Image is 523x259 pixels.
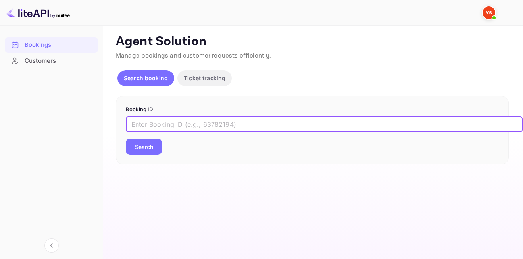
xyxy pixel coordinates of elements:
[126,106,499,114] p: Booking ID
[5,53,98,68] a: Customers
[6,6,70,19] img: LiteAPI logo
[5,37,98,52] a: Bookings
[5,37,98,53] div: Bookings
[116,52,271,60] span: Manage bookings and customer requests efficiently.
[44,238,59,253] button: Collapse navigation
[25,56,94,66] div: Customers
[25,41,94,50] div: Bookings
[126,139,162,155] button: Search
[126,116,523,132] input: Enter Booking ID (e.g., 63782194)
[116,34,509,50] p: Agent Solution
[483,6,495,19] img: Yandex Support
[124,74,168,82] p: Search booking
[184,74,225,82] p: Ticket tracking
[5,53,98,69] div: Customers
